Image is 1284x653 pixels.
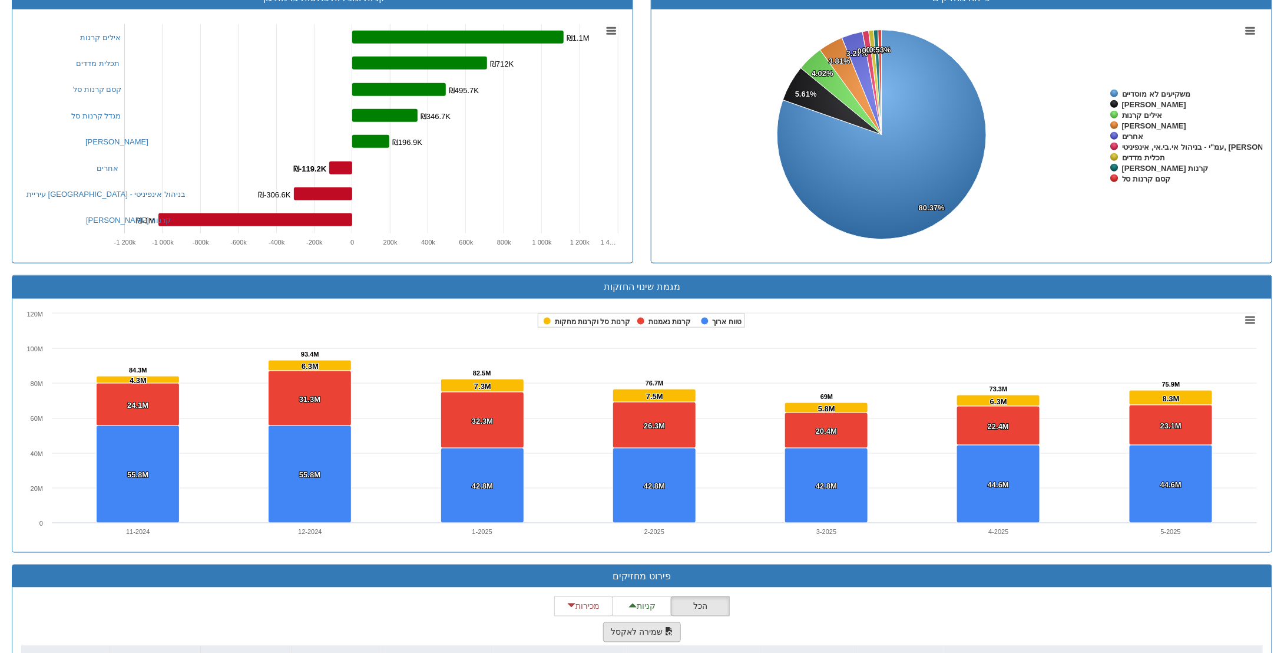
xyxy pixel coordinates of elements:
tspan: 0.76% [862,46,884,55]
tspan: ₪-306.6K [258,190,291,199]
tspan: 0.95% [858,47,879,55]
text: -800k [193,239,209,246]
text: 2-2025 [644,528,664,535]
text: 800k [497,239,511,246]
tspan: ₪-119.2K [293,164,327,173]
h3: פירוט מחזיקים [21,571,1263,582]
tspan: 24.1M [127,401,148,410]
tspan: 4.02% [812,69,833,78]
a: [PERSON_NAME] [85,137,148,146]
a: קסם קרנות סל [73,85,121,94]
button: שמירה לאקסל [603,622,681,642]
tspan: 26.3M [644,421,665,430]
text: 3-2025 [816,528,836,535]
text: -200k [306,239,323,246]
text: -400k [269,239,285,246]
tspan: 8.3M [1163,394,1180,403]
tspan: ₪712K [490,60,514,68]
tspan: קרנות סל וקרנות מחקות [555,318,630,326]
tspan: קרנות נאמנות [648,318,691,326]
text: 20M [31,485,43,492]
text: 100M [27,345,43,352]
tspan: ₪346.7K [421,112,451,121]
tspan: 5.61% [795,90,817,98]
tspan: [PERSON_NAME] [1122,121,1186,130]
tspan: 20.4M [816,427,837,436]
button: מכירות [554,596,613,616]
text: 600k [459,239,474,246]
tspan: תכלית מדדים [1122,153,1166,162]
tspan: ₪1.1M [567,34,590,42]
tspan: 42.8M [816,481,837,490]
tspan: 42.8M [644,481,665,490]
text: -600k [230,239,247,246]
tspan: 1 200k [570,239,590,246]
tspan: 93.4M [301,351,319,358]
h3: מגמת שינוי החזקות [21,282,1263,292]
a: אחרים [97,164,118,173]
tspan: 75.9M [1162,381,1180,388]
tspan: 55.8M [299,470,320,479]
tspan: 6.3M [990,397,1007,406]
tspan: 22.4M [988,422,1009,431]
tspan: 1 000k [532,239,552,246]
tspan: 0.53% [869,45,891,54]
tspan: 73.3M [990,385,1008,393]
tspan: 1 4… [601,239,616,246]
tspan: ₪495.7K [449,86,479,95]
text: 40M [31,450,43,457]
tspan: 32.3M [472,417,493,426]
text: 1-2025 [472,528,492,535]
tspan: 4.3M [130,376,147,385]
tspan: משקיעים לא מוסדיים [1122,90,1190,98]
tspan: 44.6M [1160,480,1182,489]
text: 12-2024 [298,528,322,535]
tspan: ₪196.9K [392,138,423,147]
tspan: -1 000k [152,239,174,246]
tspan: 23.1M [1160,421,1182,430]
tspan: קסם קרנות סל [1122,174,1170,183]
text: 200k [383,239,398,246]
text: 5-2025 [1161,528,1181,535]
tspan: 6.3M [302,362,319,371]
tspan: -1 200k [114,239,136,246]
tspan: 80.37% [919,203,945,212]
text: 11-2024 [126,528,150,535]
tspan: [PERSON_NAME] [1122,100,1186,109]
a: [PERSON_NAME] קרנות [86,216,171,225]
tspan: אחרים [1122,132,1144,141]
a: תכלית מדדים [76,59,120,68]
a: עיריית [GEOGRAPHIC_DATA] - בניהול אינפיניטי [27,190,186,199]
text: 400k [421,239,435,246]
text: 0 [39,520,43,527]
tspan: טווח ארוך [713,318,742,326]
button: קניות [613,596,671,616]
text: 80M [31,380,43,387]
button: הכל [671,596,730,616]
tspan: 69M [820,393,833,400]
a: מגדל קרנות סל [71,111,121,120]
tspan: 82.5M [473,370,491,377]
tspan: 55.8M [127,470,148,479]
tspan: [PERSON_NAME] קרנות [1122,164,1209,173]
text: 4-2025 [988,528,1008,535]
tspan: אילים קרנות [1122,111,1163,120]
tspan: 76.7M [646,380,664,387]
tspan: 31.3M [299,395,320,404]
tspan: 3.27% [846,49,868,58]
a: אילים קרנות [80,33,121,42]
tspan: 3.81% [829,57,851,65]
text: 60M [31,415,43,422]
tspan: 84.3M [129,367,147,374]
tspan: 7.3M [474,382,491,391]
text: 0 [350,239,354,246]
tspan: 5.8M [818,404,835,413]
tspan: 0.68% [866,45,888,54]
text: 120M [27,311,43,318]
tspan: 42.8M [472,481,493,490]
tspan: 7.5M [646,392,663,401]
tspan: 44.6M [988,480,1009,489]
